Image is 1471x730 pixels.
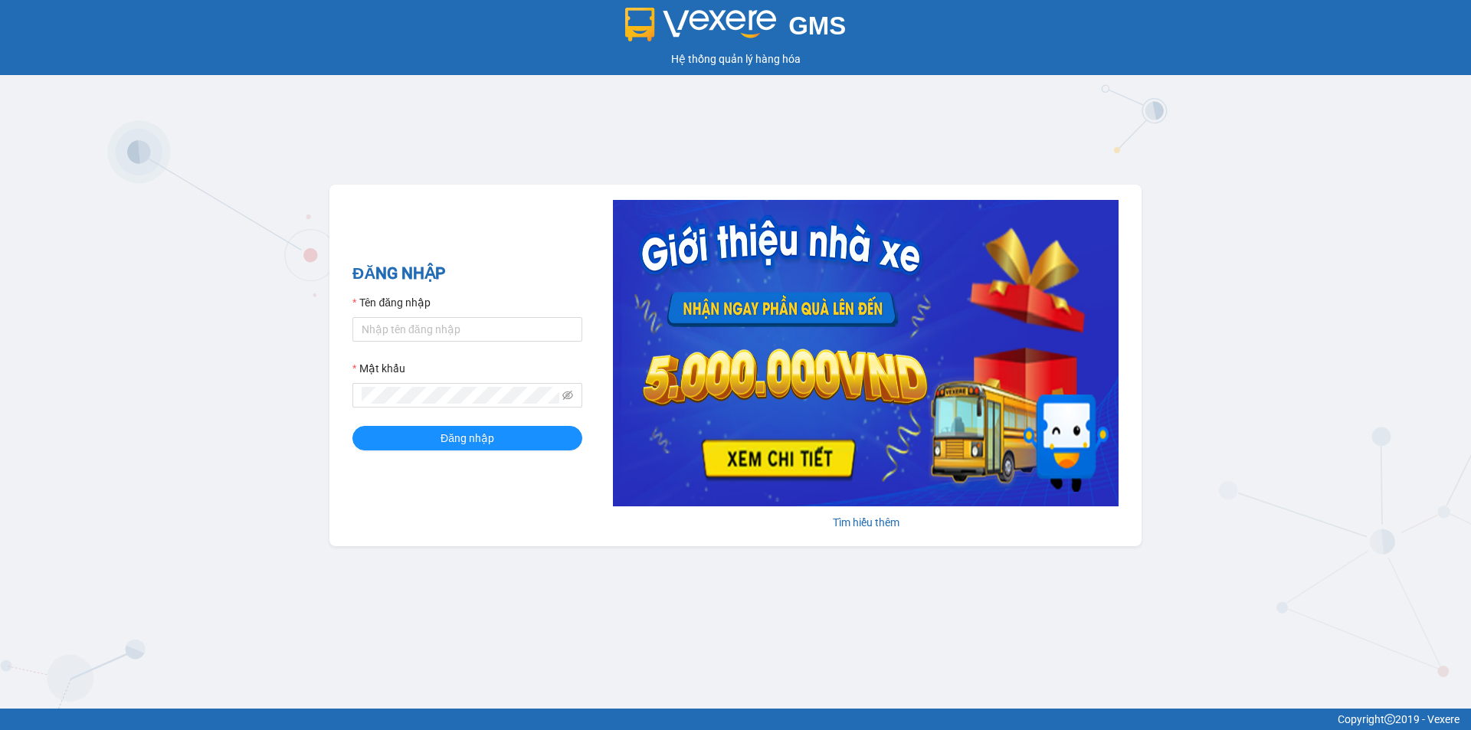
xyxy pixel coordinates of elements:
span: Đăng nhập [441,430,494,447]
div: Tìm hiểu thêm [613,514,1119,531]
span: eye-invisible [562,390,573,401]
input: Mật khẩu [362,387,559,404]
label: Tên đăng nhập [352,294,431,311]
button: Đăng nhập [352,426,582,450]
div: Copyright 2019 - Vexere [11,711,1460,728]
h2: ĐĂNG NHẬP [352,261,582,286]
span: GMS [788,11,846,40]
input: Tên đăng nhập [352,317,582,342]
img: banner-0 [613,200,1119,506]
img: logo 2 [625,8,777,41]
label: Mật khẩu [352,360,405,377]
span: copyright [1384,714,1395,725]
a: GMS [625,23,847,35]
div: Hệ thống quản lý hàng hóa [4,51,1467,67]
